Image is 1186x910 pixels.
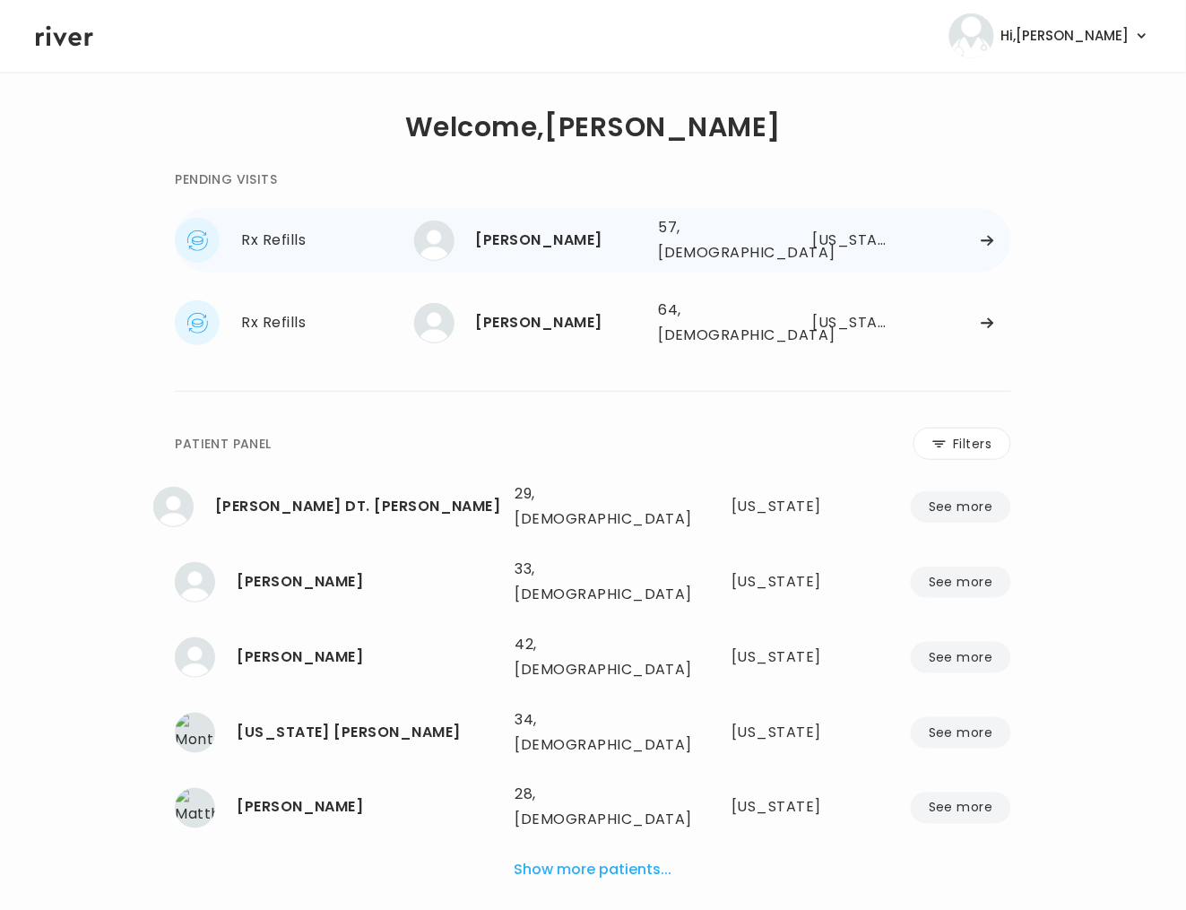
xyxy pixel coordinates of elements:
[175,562,215,602] img: Zachary DeCecchis
[237,795,500,820] div: Matthew Brinkman
[732,569,841,594] div: Oregon
[911,642,1010,673] button: See more
[153,487,194,527] img: MELISSA DILEN TREVIZO GOMEZ
[911,491,1010,523] button: See more
[813,310,888,335] div: South Carolina
[949,13,994,58] img: user avatar
[913,428,1011,460] button: Filters
[911,793,1010,824] button: See more
[175,637,215,678] img: Jennifer Orth
[237,645,500,670] div: Jennifer Orth
[237,569,500,594] div: Zachary DeCecchis
[175,713,215,753] img: Montana Horner
[476,310,645,335] div: Tena Biggerstaff
[658,298,766,348] div: 64, [DEMOGRAPHIC_DATA]
[732,645,841,670] div: Minnesota
[515,707,671,758] div: 34, [DEMOGRAPHIC_DATA]
[241,228,413,253] div: Rx Refills
[215,494,501,519] div: MELISSA DILEN TREVIZO GOMEZ
[911,567,1010,598] button: See more
[911,717,1010,749] button: See more
[175,433,271,455] div: PATIENT PANEL
[515,783,671,833] div: 28, [DEMOGRAPHIC_DATA]
[732,795,841,820] div: Colorado
[732,494,841,519] div: Colorado
[732,720,841,745] div: Arizona
[507,851,680,890] button: Show more patients...
[241,310,413,335] div: Rx Refills
[813,228,888,253] div: Washington
[237,720,500,745] div: Montana Horner
[515,632,671,682] div: 42, [DEMOGRAPHIC_DATA]
[414,303,454,343] img: Tena Biggerstaff
[414,221,454,261] img: CHRISTINE BALCHARAN
[515,481,671,532] div: 29, [DEMOGRAPHIC_DATA]
[175,169,277,190] div: PENDING VISITS
[476,228,645,253] div: CHRISTINE BALCHARAN
[1001,23,1130,48] span: Hi, [PERSON_NAME]
[405,115,781,140] h1: Welcome, [PERSON_NAME]
[658,215,766,265] div: 57, [DEMOGRAPHIC_DATA]
[949,13,1150,58] button: user avatarHi,[PERSON_NAME]
[515,557,671,607] div: 33, [DEMOGRAPHIC_DATA]
[175,788,215,828] img: Matthew Brinkman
